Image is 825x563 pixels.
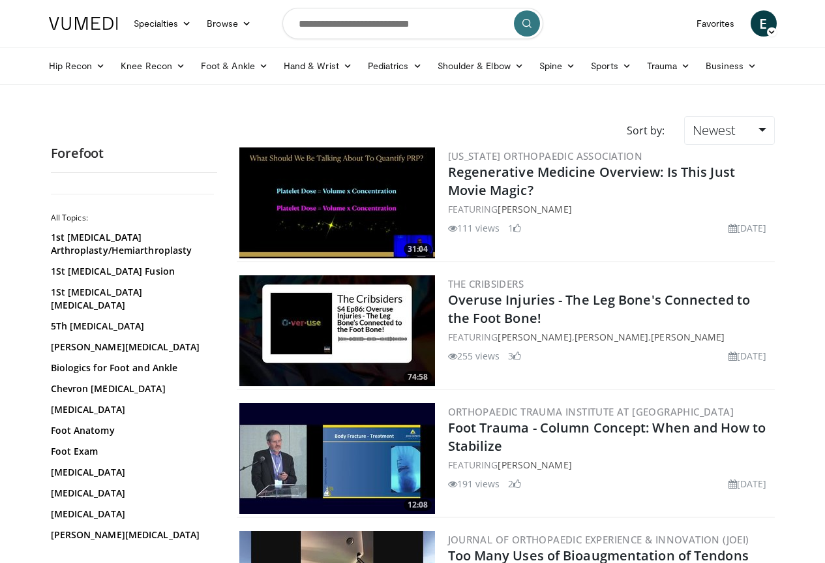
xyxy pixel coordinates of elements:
[51,466,211,479] a: [MEDICAL_DATA]
[651,331,725,343] a: [PERSON_NAME]
[51,549,211,562] a: Lapidus
[239,403,435,514] img: 46d06173-cd18-422c-a84f-522e98266e09.300x170_q85_crop-smart_upscale.jpg
[751,10,777,37] a: E
[126,10,200,37] a: Specialties
[498,331,571,343] a: [PERSON_NAME]
[728,221,767,235] li: [DATE]
[448,221,500,235] li: 111 views
[404,499,432,511] span: 12:08
[448,291,751,327] a: Overuse Injuries - The Leg Bone's Connected to the Foot Bone!
[51,403,211,416] a: [MEDICAL_DATA]
[448,533,749,546] a: Journal of Orthopaedic Experience & Innovation (JOEI)
[51,445,211,458] a: Foot Exam
[282,8,543,39] input: Search topics, interventions
[448,458,772,472] div: FEATURING
[689,10,743,37] a: Favorites
[41,53,113,79] a: Hip Recon
[448,330,772,344] div: FEATURING , ,
[448,277,524,290] a: The Cribsiders
[575,331,648,343] a: [PERSON_NAME]
[51,361,211,374] a: Biologics for Foot and Ankle
[239,275,435,386] img: a4113bc0-23b9-4e77-92cc-aeaa28703afd.300x170_q85_crop-smart_upscale.jpg
[51,528,211,541] a: [PERSON_NAME][MEDICAL_DATA]
[639,53,698,79] a: Trauma
[276,53,360,79] a: Hand & Wrist
[239,147,435,258] a: 31:04
[684,116,774,145] a: Newest
[239,275,435,386] a: 74:58
[728,349,767,363] li: [DATE]
[49,17,118,30] img: VuMedi Logo
[728,477,767,491] li: [DATE]
[51,231,211,257] a: 1st [MEDICAL_DATA] Arthroplasty/Hemiarthroplasty
[448,202,772,216] div: FEATURING
[51,424,211,437] a: Foot Anatomy
[508,221,521,235] li: 1
[448,477,500,491] li: 191 views
[51,286,211,312] a: 1St [MEDICAL_DATA] [MEDICAL_DATA]
[193,53,276,79] a: Foot & Ankle
[51,508,211,521] a: [MEDICAL_DATA]
[693,121,736,139] span: Newest
[404,371,432,383] span: 74:58
[448,163,735,199] a: Regenerative Medicine Overview: Is This Just Movie Magic?
[508,349,521,363] li: 3
[583,53,639,79] a: Sports
[51,213,214,223] h2: All Topics:
[51,487,211,500] a: [MEDICAL_DATA]
[51,382,211,395] a: Chevron [MEDICAL_DATA]
[113,53,193,79] a: Knee Recon
[51,341,211,354] a: [PERSON_NAME][MEDICAL_DATA]
[239,147,435,258] img: c8aa0454-f2f7-4c12-9977-b870acb87f0a.300x170_q85_crop-smart_upscale.jpg
[498,203,571,215] a: [PERSON_NAME]
[532,53,583,79] a: Spine
[448,349,500,363] li: 255 views
[448,405,734,418] a: Orthopaedic Trauma Institute at [GEOGRAPHIC_DATA]
[448,149,643,162] a: [US_STATE] Orthopaedic Association
[404,243,432,255] span: 31:04
[51,145,217,162] h2: Forefoot
[498,459,571,471] a: [PERSON_NAME]
[508,477,521,491] li: 2
[199,10,259,37] a: Browse
[51,320,211,333] a: 5Th [MEDICAL_DATA]
[448,419,766,455] a: Foot Trauma - Column Concept: When and How to Stabilize
[617,116,674,145] div: Sort by:
[239,403,435,514] a: 12:08
[698,53,764,79] a: Business
[51,265,211,278] a: 1St [MEDICAL_DATA] Fusion
[430,53,532,79] a: Shoulder & Elbow
[360,53,430,79] a: Pediatrics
